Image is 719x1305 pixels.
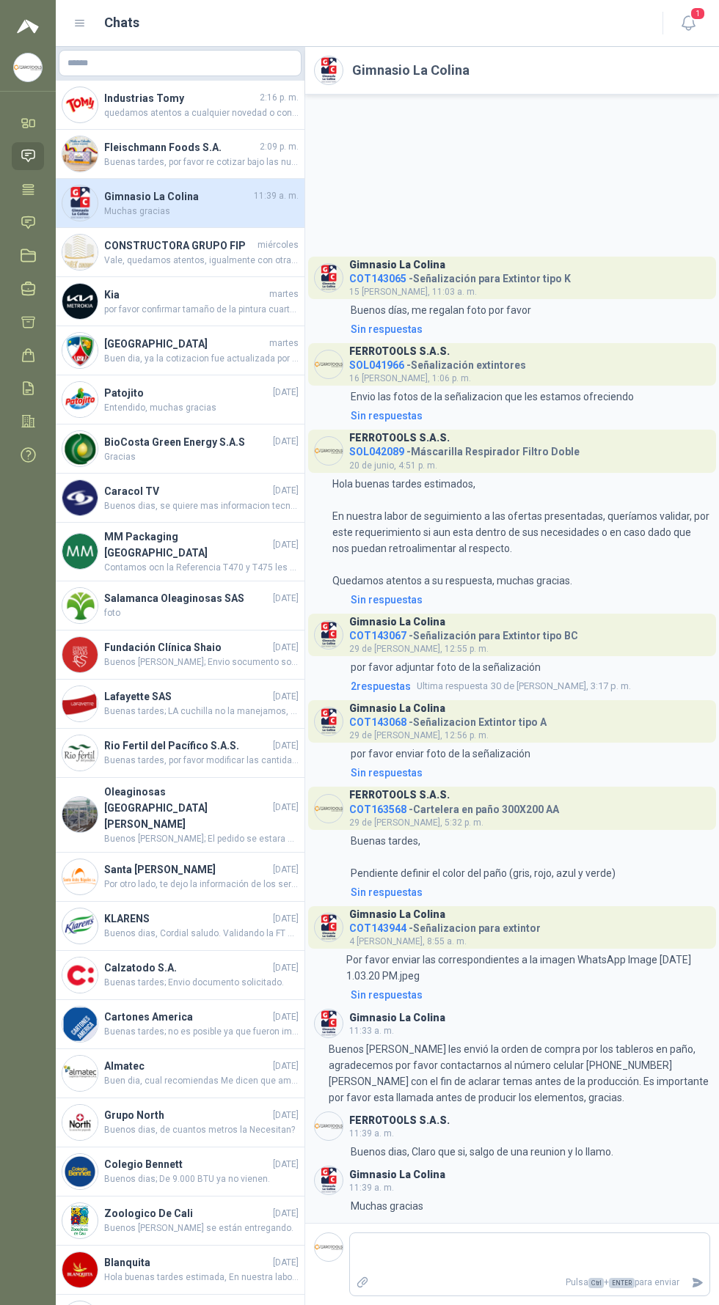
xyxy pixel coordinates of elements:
[315,1233,343,1261] img: Company Logo
[56,375,304,424] a: Company LogoPatojito[DATE]Entendido, muchas gracias
[56,951,304,1000] a: Company LogoCalzatodo S.A.[DATE]Buenas tardes; Envio documento solicitado.
[62,235,98,270] img: Company Logo
[349,460,437,471] span: 20 de junio, 4:51 p. m.
[104,1025,299,1039] span: Buenas tardes; no es posible ya que fueron importados.
[349,348,450,356] h3: FERROTOOLS S.A.S.
[349,922,406,934] span: COT143944
[351,659,541,675] p: por favor adjuntar foto de la señalización
[56,1098,304,1147] a: Company LogoGrupo North[DATE]Buenos dias, de cuantos metros la Necesitan?
[351,408,423,424] div: Sin respuestas
[349,644,489,654] span: 29 de [PERSON_NAME], 12:55 p. m.
[104,1058,270,1074] h4: Almatec
[675,10,701,37] button: 1
[349,730,489,740] span: 29 de [PERSON_NAME], 12:56 p. m.
[273,484,299,498] span: [DATE]
[273,863,299,877] span: [DATE]
[348,765,710,781] a: Sin respuestas
[351,765,423,781] div: Sin respuestas
[104,1123,299,1137] span: Buenos dias, de cuantos metros la Necesitan?
[349,804,406,815] span: COT163568
[104,861,270,878] h4: Santa [PERSON_NAME]
[349,1171,445,1179] h3: Gimnasio La Colina
[104,705,299,718] span: Buenas tardes; LA cuchilla no la manejamos, solo el producto completo.
[258,238,299,252] span: miércoles
[62,480,98,515] img: Company Logo
[351,1144,613,1160] p: Buenos dias, Claro que si, salgo de una reunion y lo llamo.
[62,957,98,993] img: Company Logo
[104,188,251,205] h4: Gimnasio La Colina
[351,592,423,608] div: Sin respuestas
[273,690,299,704] span: [DATE]
[104,754,299,768] span: Buenas tardes, por favor modificar las cantidades para poder recotizar
[104,655,299,669] span: Buenos [PERSON_NAME]; Envio socumento solicitado
[62,908,98,944] img: Company Logo
[349,626,578,640] h4: - Señalización para Extintor tipo BC
[273,538,299,552] span: [DATE]
[349,373,471,383] span: 16 [PERSON_NAME], 1:06 p. m.
[104,927,299,941] span: Buenos dias, Cordial saludo. Validando la FT nos informa lo siguiente: • Ideal para uso automotri...
[273,592,299,606] span: [DATE]
[104,1254,270,1271] h4: Blanquita
[62,382,98,417] img: Company Logo
[56,680,304,729] a: Company LogoLafayette SAS[DATE]Buenas tardes; LA cuchilla no la manejamos, solo el producto compl...
[351,884,423,900] div: Sin respuestas
[348,987,710,1003] a: Sin respuestas
[104,336,266,352] h4: [GEOGRAPHIC_DATA]
[104,90,257,106] h4: Industrias Tomy
[269,287,299,301] span: martes
[104,12,139,33] h1: Chats
[104,106,299,120] span: quedamos atentos a cualquier novedad o consulta
[62,797,98,832] img: Company Logo
[273,1158,299,1172] span: [DATE]
[349,1117,450,1125] h3: FERROTOOLS S.A.S.
[62,1203,98,1238] img: Company Logo
[56,1147,304,1196] a: Company LogoColegio Bennett[DATE]Buenos dias; De 9.000 BTU ya no vienen.
[62,431,98,466] img: Company Logo
[62,1007,98,1042] img: Company Logo
[56,778,304,853] a: Company LogoOleaginosas [GEOGRAPHIC_DATA][PERSON_NAME][DATE]Buenos [PERSON_NAME]; El pedido se es...
[349,287,477,297] span: 15 [PERSON_NAME], 11:03 a. m.
[104,784,270,832] h4: Oleaginosas [GEOGRAPHIC_DATA][PERSON_NAME]
[350,1270,375,1295] label: Adjuntar archivos
[104,1074,299,1088] span: Buen dia, cual recomiendas Me dicen que ambos sirven, lo importante es que sea MULTIPROPOSITO
[349,1128,394,1139] span: 11:39 a. m.
[273,961,299,975] span: [DATE]
[56,631,304,680] a: Company LogoFundación Clínica Shaio[DATE]Buenos [PERSON_NAME]; Envio socumento solicitado
[315,1010,343,1037] img: Company Logo
[56,228,304,277] a: Company LogoCONSTRUCTORA GRUPO FIPmiércolesVale, quedamos atentos, igualmente con otras solicitud...
[104,450,299,464] span: Gracias
[62,87,98,122] img: Company Logo
[62,637,98,672] img: Company Logo
[104,738,270,754] h4: Rio Fertil del Pacífico S.A.S.
[315,707,343,735] img: Company Logo
[349,630,406,642] span: COT143067
[351,1198,423,1214] p: Muchas gracias
[348,884,710,900] a: Sin respuestas
[348,592,710,608] a: Sin respuestas
[56,1000,304,1049] a: Company LogoCartones America[DATE]Buenas tardes; no es posible ya que fueron importados.
[349,446,404,457] span: SOL042089
[104,1172,299,1186] span: Buenos dias; De 9.000 BTU ya no vienen.
[348,408,710,424] a: Sin respuestas
[104,1107,270,1123] h4: Grupo North
[104,155,299,169] span: Buenas tardes, por favor re cotizar bajo las nuevas medidas
[273,386,299,400] span: [DATE]
[104,287,266,303] h4: Kia
[273,1059,299,1073] span: [DATE]
[56,81,304,130] a: Company LogoIndustrias Tomy2:16 p. m.quedamos atentos a cualquier novedad o consulta
[104,139,257,155] h4: Fleischmann Foods S.A.
[351,678,411,694] span: 2 respuesta s
[273,435,299,449] span: [DATE]
[56,326,304,375] a: Company Logo[GEOGRAPHIC_DATA]martesBuen dia, ya la cotizacion fue actualizada por el TV de 60 Pul...
[62,185,98,221] img: Company Logo
[273,1010,299,1024] span: [DATE]
[62,1252,98,1287] img: Company Logo
[104,434,270,450] h4: BioCosta Green Energy S.A.S
[273,641,299,655] span: [DATE]
[56,523,304,581] a: Company LogoMM Packaging [GEOGRAPHIC_DATA][DATE]Contamos ocn la Referencia T470 y T475 les sirve?
[315,621,343,649] img: Company Logo
[348,678,710,694] a: 2respuestasUltima respuesta30 de [PERSON_NAME], 3:17 p. m.
[56,902,304,951] a: Company LogoKLARENS[DATE]Buenos dias, Cordial saludo. Validando la FT nos informa lo siguiente: •...
[273,1256,299,1270] span: [DATE]
[349,1014,445,1022] h3: Gimnasio La Colina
